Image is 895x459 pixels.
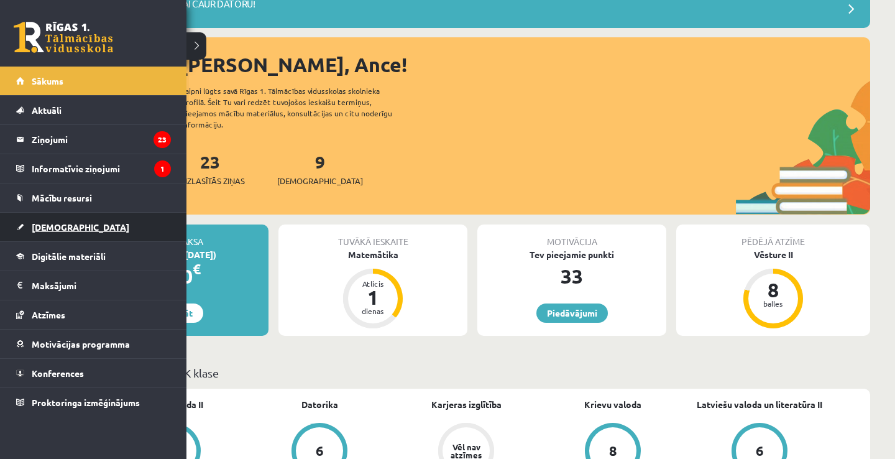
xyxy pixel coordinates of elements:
div: Tuvākā ieskaite [278,225,467,248]
span: Mācību resursi [32,192,92,203]
legend: Maksājumi [32,271,171,300]
a: 9[DEMOGRAPHIC_DATA] [277,151,363,187]
a: Konferences [16,359,171,387]
i: 23 [154,131,171,148]
div: [PERSON_NAME], Ance! [180,50,870,80]
div: Vēsture II [676,248,870,261]
a: Karjeras izglītība [431,398,502,411]
span: Motivācijas programma [32,338,130,350]
span: € [193,260,201,278]
span: Digitālie materiāli [32,251,106,262]
a: Maksājumi [16,271,171,300]
span: Atzīmes [32,309,65,320]
a: Sākums [16,67,171,95]
a: 23Neizlasītās ziņas [175,151,245,187]
a: Krievu valoda [584,398,641,411]
span: Sākums [32,75,63,86]
legend: Informatīvie ziņojumi [32,154,171,183]
a: Atzīmes [16,300,171,329]
a: Informatīvie ziņojumi1 [16,154,171,183]
div: Motivācija [477,225,666,248]
a: Motivācijas programma [16,330,171,358]
span: Proktoringa izmēģinājums [32,397,140,408]
div: balles [755,300,792,307]
div: 6 [756,444,764,458]
span: Neizlasītās ziņas [175,175,245,187]
a: Rīgas 1. Tālmācības vidusskola [14,22,113,53]
div: Matemātika [278,248,467,261]
a: Vēsture II 8 balles [676,248,870,330]
a: Proktoringa izmēģinājums [16,388,171,417]
span: [DEMOGRAPHIC_DATA] [277,175,363,187]
a: Ziņojumi23 [16,125,171,154]
div: Vēl nav atzīmes [449,443,484,459]
div: Laipni lūgts savā Rīgas 1. Tālmācības vidusskolas skolnieka profilā. Šeit Tu vari redzēt tuvojošo... [181,85,414,130]
div: 1 [354,287,392,307]
a: Datorika [301,398,338,411]
span: Konferences [32,368,84,379]
a: Latviešu valoda un literatūra II [697,398,822,411]
a: Aktuāli [16,96,171,124]
a: Digitālie materiāli [16,242,171,271]
div: 8 [609,444,617,458]
div: Tev pieejamie punkti [477,248,666,261]
legend: Ziņojumi [32,125,171,154]
div: 33 [477,261,666,291]
a: [DEMOGRAPHIC_DATA] [16,213,171,241]
div: 8 [755,280,792,300]
div: Pēdējā atzīme [676,225,870,248]
div: dienas [354,307,392,315]
span: Aktuāli [32,104,62,116]
a: Mācību resursi [16,183,171,212]
p: Mācību plāns 12.b1 JK klase [80,364,865,381]
a: Piedāvājumi [536,304,608,323]
div: Atlicis [354,280,392,287]
i: 1 [154,160,171,177]
div: 6 [316,444,324,458]
span: [DEMOGRAPHIC_DATA] [32,221,129,233]
a: Matemātika Atlicis 1 dienas [278,248,467,330]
